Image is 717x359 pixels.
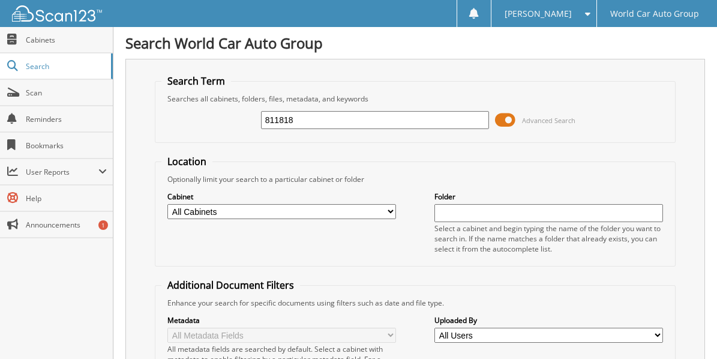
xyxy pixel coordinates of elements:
label: Folder [434,192,662,202]
div: Enhance your search for specific documents using filters such as date and file type. [161,298,668,308]
div: Optionally limit your search to a particular cabinet or folder [161,174,668,184]
label: Metadata [167,315,395,325]
span: User Reports [26,167,98,177]
legend: Search Term [161,74,231,88]
legend: Additional Document Filters [161,279,300,292]
div: Searches all cabinets, folders, files, metadata, and keywords [161,94,668,104]
img: scan123-logo-white.svg [12,5,102,22]
span: Bookmarks [26,140,107,151]
span: World Car Auto Group [610,10,699,17]
div: Select a cabinet and begin typing the name of the folder you want to search in. If the name match... [434,223,662,254]
span: Announcements [26,220,107,230]
iframe: Chat Widget [657,301,717,359]
span: [PERSON_NAME] [505,10,572,17]
span: Search [26,61,105,71]
span: Cabinets [26,35,107,45]
span: Help [26,193,107,204]
h1: Search World Car Auto Group [125,33,705,53]
span: Reminders [26,114,107,124]
span: Advanced Search [522,116,575,125]
div: 1 [98,220,108,230]
label: Cabinet [167,192,395,202]
legend: Location [161,155,212,168]
label: Uploaded By [434,315,662,325]
span: Scan [26,88,107,98]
